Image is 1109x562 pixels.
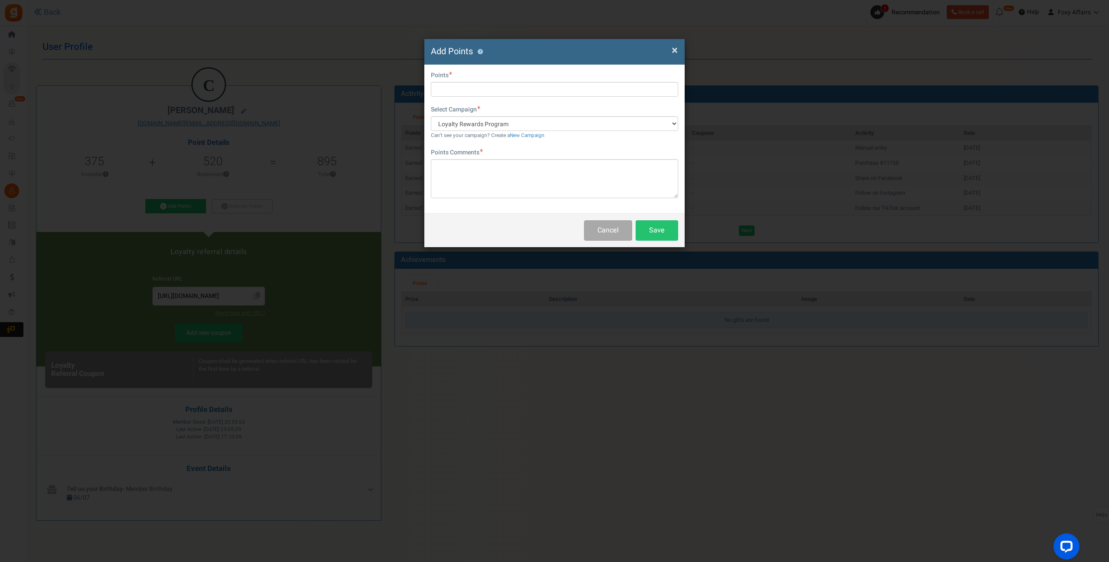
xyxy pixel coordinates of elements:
[431,148,483,157] label: Points Comments
[636,220,678,241] button: Save
[672,42,678,59] span: ×
[510,132,545,139] a: New Campaign
[477,49,483,55] button: ?
[431,132,545,139] small: Can't see your campaign? Create a
[431,71,452,80] label: Points
[584,220,632,241] button: Cancel
[431,45,473,58] span: Add Points
[431,105,480,114] label: Select Campaign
